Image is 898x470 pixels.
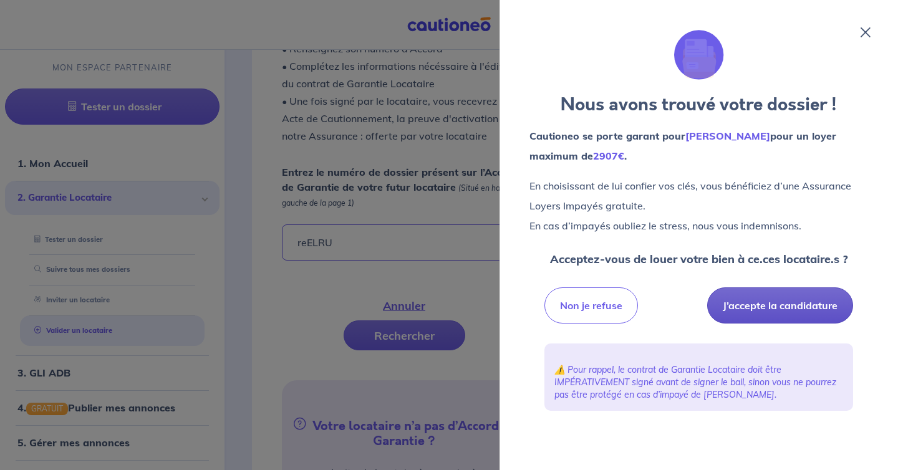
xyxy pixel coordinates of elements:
[685,130,770,142] em: [PERSON_NAME]
[674,30,724,80] img: illu_folder.svg
[529,130,836,162] strong: Cautioneo se porte garant pour pour un loyer maximum de .
[554,363,843,401] p: ⚠️ Pour rappel, le contrat de Garantie Locataire doit être IMPÉRATIVEMENT signé avant de signer l...
[707,287,853,324] button: J’accepte la candidature
[550,252,848,266] strong: Acceptez-vous de louer votre bien à ce.ces locataire.s ?
[529,176,868,236] p: En choisissant de lui confier vos clés, vous bénéficiez d’une Assurance Loyers Impayés gratuite. ...
[593,150,624,162] em: 2907€
[544,287,638,324] button: Non je refuse
[561,92,837,117] strong: Nous avons trouvé votre dossier !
